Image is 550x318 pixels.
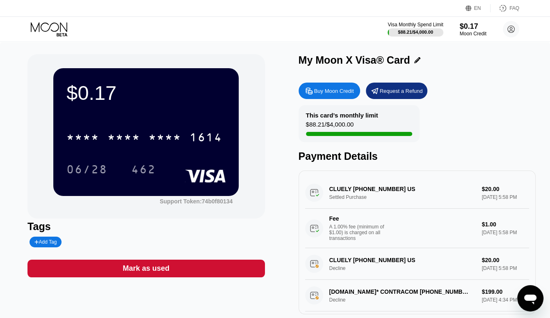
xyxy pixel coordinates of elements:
[482,230,529,235] div: [DATE] 5:58 PM
[460,31,486,37] div: Moon Credit
[60,159,114,180] div: 06/28
[27,260,265,277] div: Mark as used
[314,88,354,94] div: Buy Moon Credit
[299,150,536,162] div: Payment Details
[482,221,529,228] div: $1.00
[189,132,222,145] div: 1614
[329,215,387,222] div: Fee
[123,264,169,273] div: Mark as used
[366,83,427,99] div: Request a Refund
[125,159,162,180] div: 462
[517,285,543,311] iframe: Button to launch messaging window
[160,198,233,205] div: Support Token: 74b0f80134
[460,22,486,31] div: $0.17
[388,22,443,37] div: Visa Monthly Spend Limit$88.21/$4,000.00
[329,224,391,241] div: A 1.00% fee (minimum of $1.00) is charged on all transactions
[131,164,156,177] div: 462
[474,5,481,11] div: EN
[305,209,529,248] div: FeeA 1.00% fee (minimum of $1.00) is charged on all transactions$1.00[DATE] 5:58 PM
[27,221,265,233] div: Tags
[491,4,519,12] div: FAQ
[466,4,491,12] div: EN
[299,54,410,66] div: My Moon X Visa® Card
[306,112,378,119] div: This card’s monthly limit
[34,239,57,245] div: Add Tag
[66,164,107,177] div: 06/28
[299,83,360,99] div: Buy Moon Credit
[380,88,423,94] div: Request a Refund
[398,30,433,35] div: $88.21 / $4,000.00
[460,22,486,37] div: $0.17Moon Credit
[306,121,354,132] div: $88.21 / $4,000.00
[66,81,226,104] div: $0.17
[509,5,519,11] div: FAQ
[30,237,62,247] div: Add Tag
[160,198,233,205] div: Support Token:74b0f80134
[388,22,443,28] div: Visa Monthly Spend Limit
